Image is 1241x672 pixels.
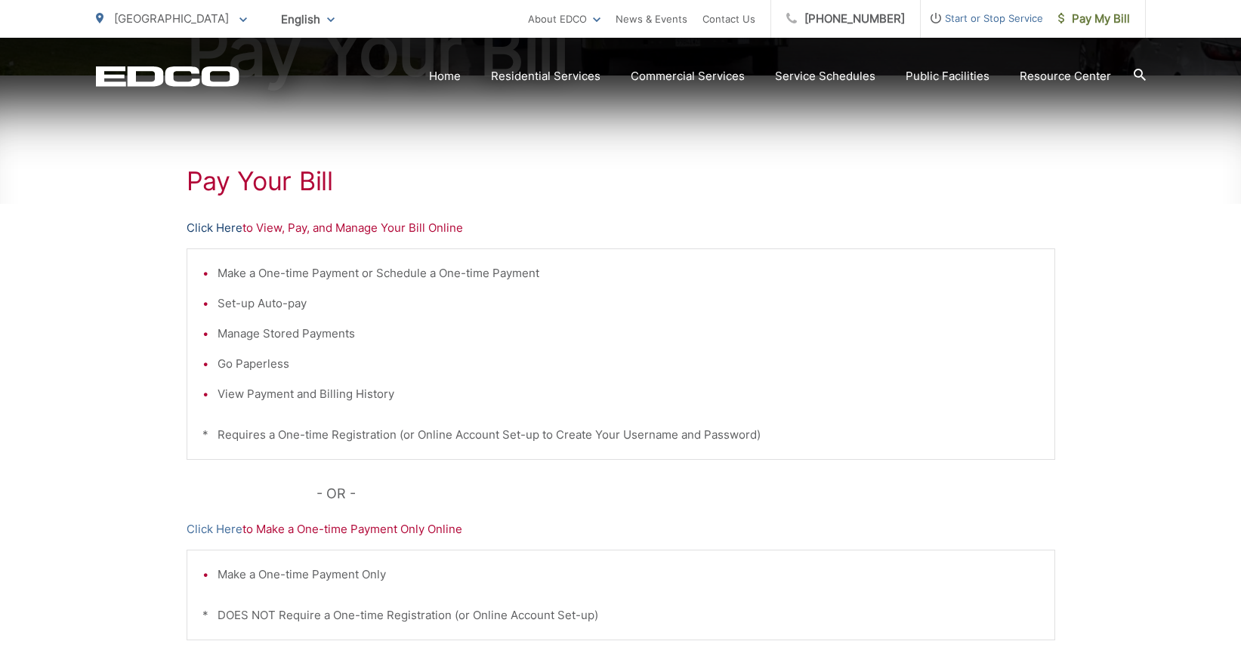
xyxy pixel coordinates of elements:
li: Set-up Auto-pay [218,294,1039,313]
p: * DOES NOT Require a One-time Registration (or Online Account Set-up) [202,606,1039,624]
li: Make a One-time Payment Only [218,566,1039,584]
p: - OR - [316,482,1055,505]
p: to View, Pay, and Manage Your Bill Online [187,219,1055,237]
a: EDCD logo. Return to the homepage. [96,66,239,87]
a: Residential Services [491,67,600,85]
li: View Payment and Billing History [218,385,1039,403]
a: Home [429,67,461,85]
span: Pay My Bill [1058,10,1130,28]
a: About EDCO [528,10,600,28]
span: English [270,6,346,32]
a: Contact Us [702,10,755,28]
span: [GEOGRAPHIC_DATA] [114,11,229,26]
p: to Make a One-time Payment Only Online [187,520,1055,538]
a: Resource Center [1020,67,1111,85]
a: Public Facilities [906,67,989,85]
a: Click Here [187,219,242,237]
li: Go Paperless [218,355,1039,373]
a: News & Events [616,10,687,28]
li: Manage Stored Payments [218,325,1039,343]
p: * Requires a One-time Registration (or Online Account Set-up to Create Your Username and Password) [202,426,1039,444]
a: Click Here [187,520,242,538]
a: Service Schedules [775,67,875,85]
a: Commercial Services [631,67,745,85]
h1: Pay Your Bill [187,166,1055,196]
li: Make a One-time Payment or Schedule a One-time Payment [218,264,1039,282]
